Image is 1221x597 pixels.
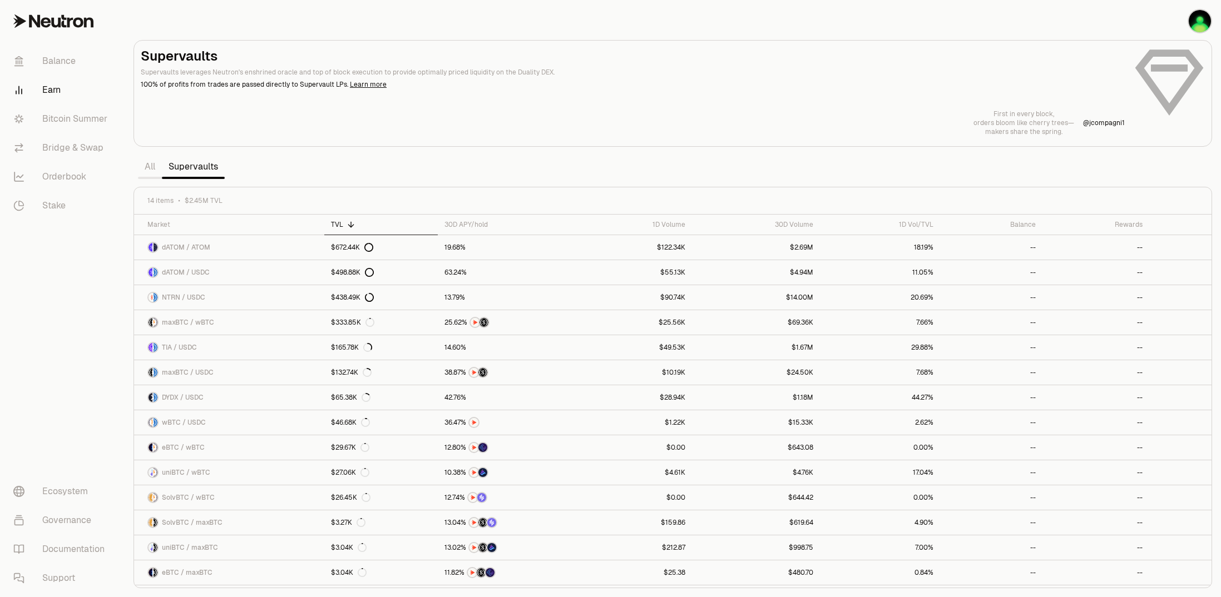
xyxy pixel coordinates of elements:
[438,510,576,535] a: NTRNStructured PointsSolv Points
[438,485,576,510] a: NTRNSolv Points
[162,543,218,552] span: uniBTC / maxBTC
[149,568,152,577] img: eBTC Logo
[576,460,693,485] a: $4.61K
[820,510,940,535] a: 4.90%
[576,435,693,460] a: $0.00
[469,443,478,452] img: NTRN
[4,133,120,162] a: Bridge & Swap
[692,510,820,535] a: $619.64
[576,510,693,535] a: $159.86
[149,343,152,352] img: TIA Logo
[820,285,940,310] a: 20.69%
[820,560,940,585] a: 0.84%
[331,443,369,452] div: $29.67K
[820,335,940,360] a: 29.88%
[438,460,576,485] a: NTRNBedrock Diamonds
[154,318,157,327] img: wBTC Logo
[444,367,569,378] button: NTRNStructured Points
[692,410,820,435] a: $15.33K
[444,417,569,428] button: NTRN
[331,368,372,377] div: $132.74K
[477,568,486,577] img: Structured Points
[154,468,157,477] img: wBTC Logo
[331,568,367,577] div: $3.04K
[162,468,210,477] span: uniBTC / wBTC
[149,393,152,402] img: DYDX Logo
[149,268,152,277] img: dATOM Logo
[331,220,431,229] div: TVL
[479,318,488,327] img: Structured Points
[324,410,438,435] a: $46.68K
[576,235,693,260] a: $122.34K
[331,243,373,252] div: $672.44K
[149,468,152,477] img: uniBTC Logo
[324,385,438,410] a: $65.38K
[692,310,820,335] a: $69.36K
[149,493,152,502] img: SolvBTC Logo
[147,220,318,229] div: Market
[162,418,206,427] span: wBTC / USDC
[438,435,576,460] a: NTRNEtherFi Points
[820,485,940,510] a: 0.00%
[576,260,693,285] a: $55.13K
[692,485,820,510] a: $644.42
[1042,335,1149,360] a: --
[324,360,438,385] a: $132.74K
[162,156,225,178] a: Supervaults
[134,360,324,385] a: maxBTC LogoUSDC LogomaxBTC / USDC
[940,360,1042,385] a: --
[478,368,487,377] img: Structured Points
[134,535,324,560] a: uniBTC LogomaxBTC LogouniBTC / maxBTC
[444,442,569,453] button: NTRNEtherFi Points
[1042,360,1149,385] a: --
[149,293,152,302] img: NTRN Logo
[940,260,1042,285] a: --
[940,510,1042,535] a: --
[1042,260,1149,285] a: --
[576,560,693,585] a: $25.38
[1049,220,1143,229] div: Rewards
[331,318,374,327] div: $333.85K
[4,477,120,506] a: Ecosystem
[692,260,820,285] a: $4.94M
[149,368,152,377] img: maxBTC Logo
[469,518,478,527] img: NTRN
[576,410,693,435] a: $1.22K
[4,162,120,191] a: Orderbook
[469,418,478,427] img: NTRN
[149,418,152,427] img: wBTC Logo
[438,560,576,585] a: NTRNStructured PointsEtherFi Points
[582,220,686,229] div: 1D Volume
[331,543,367,552] div: $3.04K
[438,360,576,385] a: NTRNStructured Points
[692,385,820,410] a: $1.18M
[154,293,157,302] img: USDC Logo
[827,220,933,229] div: 1D Vol/TVL
[820,310,940,335] a: 7.66%
[162,393,204,402] span: DYDX / USDC
[947,220,1036,229] div: Balance
[820,460,940,485] a: 17.04%
[576,485,693,510] a: $0.00
[940,335,1042,360] a: --
[486,568,495,577] img: EtherFi Points
[4,535,120,564] a: Documentation
[1042,435,1149,460] a: --
[134,235,324,260] a: dATOM LogoATOM LogodATOM / ATOM
[162,243,210,252] span: dATOM / ATOM
[324,535,438,560] a: $3.04K
[576,385,693,410] a: $28.94K
[940,410,1042,435] a: --
[331,468,369,477] div: $27.06K
[692,460,820,485] a: $4.76K
[154,443,157,452] img: wBTC Logo
[1042,510,1149,535] a: --
[469,543,478,552] img: NTRN
[973,110,1074,118] p: First in every block,
[692,360,820,385] a: $24.50K
[444,220,569,229] div: 30D APY/hold
[141,79,1125,89] p: 100% of profits from trades are passed directly to Supervault LPs.
[1042,485,1149,510] a: --
[154,268,157,277] img: USDC Logo
[331,493,370,502] div: $26.45K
